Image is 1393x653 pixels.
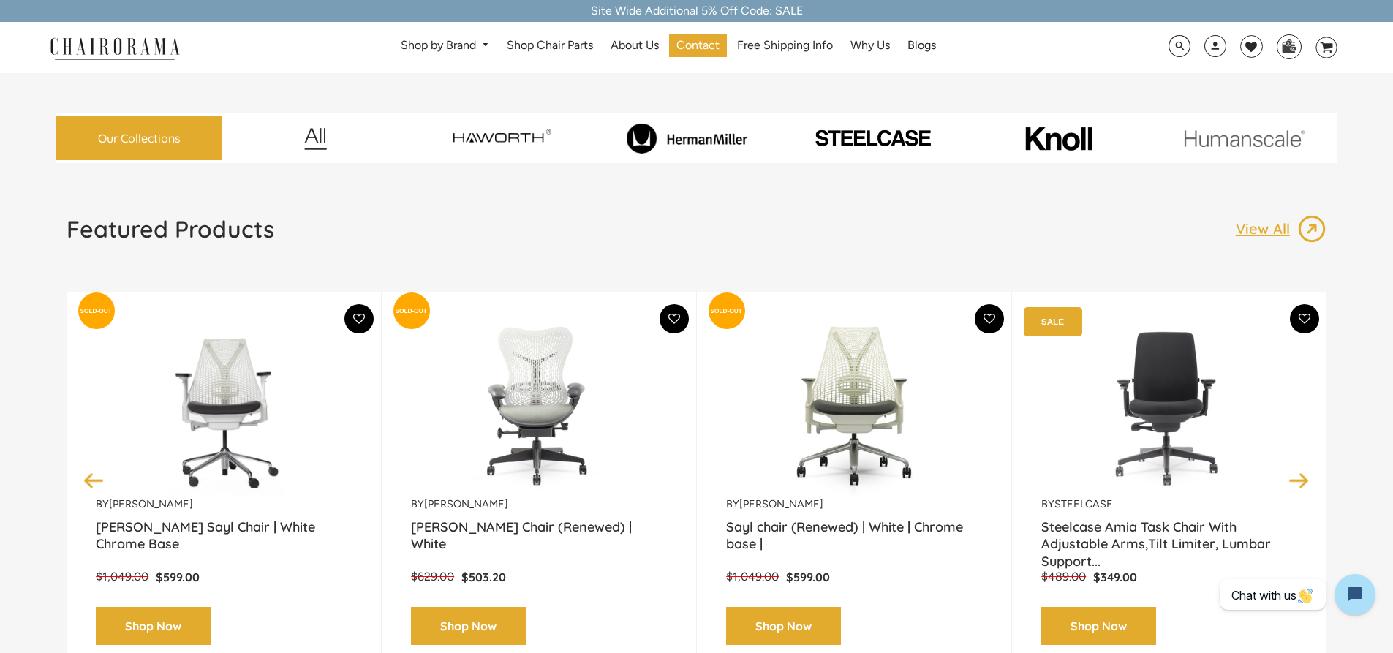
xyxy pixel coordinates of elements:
button: Add To Wishlist [344,304,374,333]
a: Shop Now [726,607,841,646]
img: image_7_14f0750b-d084-457f-979a-a1ab9f6582c4.png [412,117,591,159]
text: SOLD-OUT [711,307,743,314]
img: Herman Miller Sayl Chair | White Chrome Base - chairorama [96,314,352,497]
button: Add To Wishlist [660,304,689,333]
a: Sayl chair (Renewed) | White | Chrome base | - chairorama Sayl chair (Renewed) | White | Chrome b... [726,314,982,497]
a: Amia Chair by chairorama.com Renewed Amia Chair chairorama.com [1041,314,1297,497]
img: Amia Chair by chairorama.com [1041,314,1297,497]
button: Next [1286,467,1312,493]
a: Why Us [843,34,897,57]
nav: DesktopNavigation [250,34,1087,61]
span: $1,049.00 [96,570,148,584]
a: Blogs [900,34,943,57]
a: Contact [669,34,727,57]
a: Shop Chair Parts [499,34,600,57]
img: image_8_173eb7e0-7579-41b4-bc8e-4ba0b8ba93e8.png [597,123,777,154]
img: image_10_1.png [992,125,1125,152]
img: PHOTO-2024-07-09-00-53-10-removebg-preview.png [783,127,962,149]
text: SOLD-OUT [396,307,428,314]
a: [PERSON_NAME] Sayl Chair | White Chrome Base [96,518,352,555]
span: $503.20 [461,570,506,584]
span: $1,049.00 [726,570,779,584]
a: Steelcase Amia Task Chair With Adjustable Arms,Tilt Limiter, Lumbar Support... [1041,518,1297,555]
img: WhatsApp_Image_2024-07-12_at_16.23.01.webp [1277,35,1300,57]
a: Featured Products [67,214,274,255]
span: $629.00 [411,570,454,584]
a: [PERSON_NAME] Chair (Renewed) | White [411,518,667,555]
a: Sayl chair (Renewed) | White | Chrome base | [726,518,982,555]
p: by [411,497,667,511]
p: by [96,497,352,511]
span: $349.00 [1093,570,1137,584]
span: Why Us [850,38,890,53]
h1: Featured Products [67,214,274,244]
a: [PERSON_NAME] [739,497,823,510]
span: Contact [676,38,720,53]
img: Sayl chair (Renewed) | White | Chrome base | - chairorama [726,314,982,497]
img: chairorama [42,35,188,61]
a: Mirra Chair (Renewed) | White - chairorama Mirra Chair (Renewed) | White - chairorama [411,314,667,497]
a: [PERSON_NAME] [109,497,193,510]
a: Shop Now [411,607,526,646]
img: image_11.png [1155,129,1334,148]
span: Free Shipping Info [737,38,833,53]
a: Shop Now [96,607,211,646]
a: Our Collections [56,116,222,161]
a: Free Shipping Info [730,34,840,57]
p: View All [1236,219,1297,238]
a: View All [1236,214,1326,244]
span: $599.00 [156,570,200,584]
a: Steelcase [1054,497,1113,510]
button: Previous [81,467,107,493]
img: image_12.png [275,127,356,150]
span: Shop Chair Parts [507,38,593,53]
span: About Us [611,38,659,53]
span: $489.00 [1041,570,1086,584]
text: SALE [1041,317,1064,326]
p: by [1041,497,1297,511]
a: Shop by Brand [393,34,497,57]
text: SOLD-OUT [80,307,113,314]
img: image_13.png [1297,214,1326,244]
a: [PERSON_NAME] [424,497,508,510]
img: Mirra Chair (Renewed) | White - chairorama [411,314,667,497]
a: About Us [603,34,666,57]
button: Add To Wishlist [1290,304,1319,333]
a: Herman Miller Sayl Chair | White Chrome Base - chairorama Herman Miller Sayl Chair | White Chrome... [96,314,352,497]
a: Shop Now [1041,607,1156,646]
span: Blogs [907,38,936,53]
button: Add To Wishlist [975,304,1004,333]
span: $599.00 [786,570,830,584]
p: by [726,497,982,511]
